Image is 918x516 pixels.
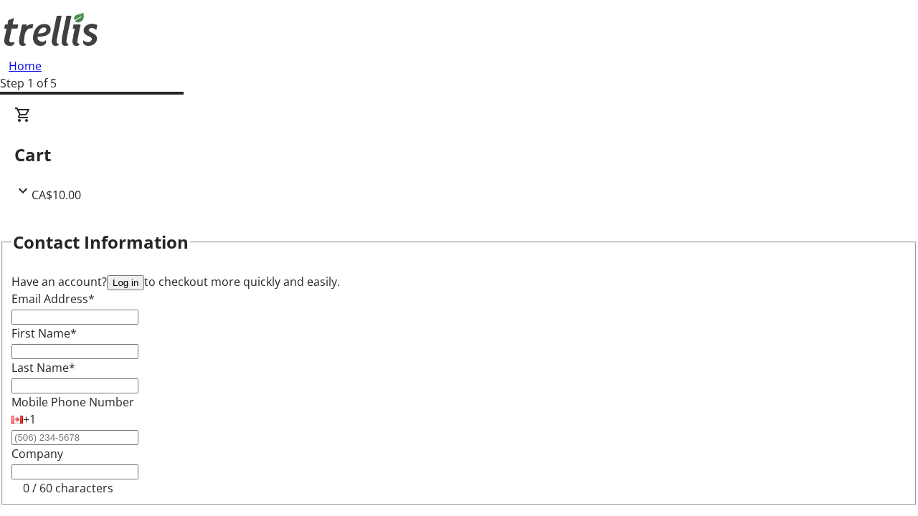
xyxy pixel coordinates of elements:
span: CA$10.00 [32,187,81,203]
div: Have an account? to checkout more quickly and easily. [11,273,907,290]
h2: Cart [14,142,904,168]
button: Log in [107,275,144,290]
tr-character-limit: 0 / 60 characters [23,480,113,496]
label: First Name* [11,325,77,341]
input: (506) 234-5678 [11,430,138,445]
h2: Contact Information [13,229,189,255]
label: Last Name* [11,360,75,376]
label: Email Address* [11,291,95,307]
div: CartCA$10.00 [14,106,904,204]
label: Company [11,446,63,462]
label: Mobile Phone Number [11,394,134,410]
